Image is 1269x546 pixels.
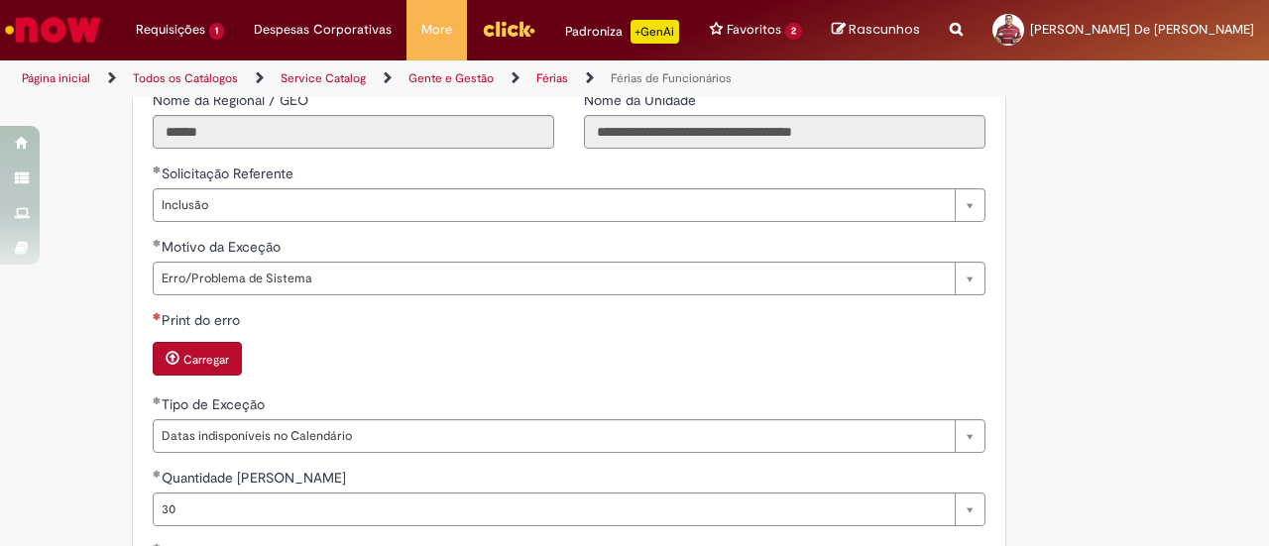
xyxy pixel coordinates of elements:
[584,91,700,109] span: Somente leitura - Nome da Unidade
[611,70,732,86] a: Férias de Funcionários
[153,115,554,149] input: Nome da Regional / GEO
[1030,21,1254,38] span: [PERSON_NAME] De [PERSON_NAME]
[153,165,162,173] span: Obrigatório Preenchido
[15,60,831,97] ul: Trilhas de página
[584,115,985,149] input: Nome da Unidade
[136,20,205,40] span: Requisições
[482,14,535,44] img: click_logo_yellow_360x200.png
[727,20,781,40] span: Favoritos
[565,20,679,44] div: Padroniza
[536,70,568,86] a: Férias
[209,23,224,40] span: 1
[153,342,242,376] button: Carregar anexo de Print do erro Required
[153,91,312,109] span: Somente leitura - Nome da Regional / GEO
[153,396,162,404] span: Obrigatório Preenchido
[162,395,269,413] span: Tipo de Exceção
[254,20,392,40] span: Despesas Corporativas
[162,493,945,525] span: 30
[153,312,162,320] span: Necessários
[153,239,162,247] span: Obrigatório Preenchido
[162,263,945,294] span: Erro/Problema de Sistema
[162,469,350,487] span: Quantidade [PERSON_NAME]
[832,21,920,40] a: Rascunhos
[162,420,945,452] span: Datas indisponíveis no Calendário
[281,70,366,86] a: Service Catalog
[162,238,285,256] span: Motivo da Exceção
[631,20,679,44] p: +GenAi
[162,189,945,221] span: Inclusão
[22,70,90,86] a: Página inicial
[408,70,494,86] a: Gente e Gestão
[785,23,802,40] span: 2
[421,20,452,40] span: More
[133,70,238,86] a: Todos os Catálogos
[153,470,162,478] span: Obrigatório Preenchido
[162,311,244,329] span: Print do erro
[183,352,229,368] small: Carregar
[162,164,297,182] span: Solicitação Referente
[849,20,920,39] span: Rascunhos
[2,10,104,50] img: ServiceNow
